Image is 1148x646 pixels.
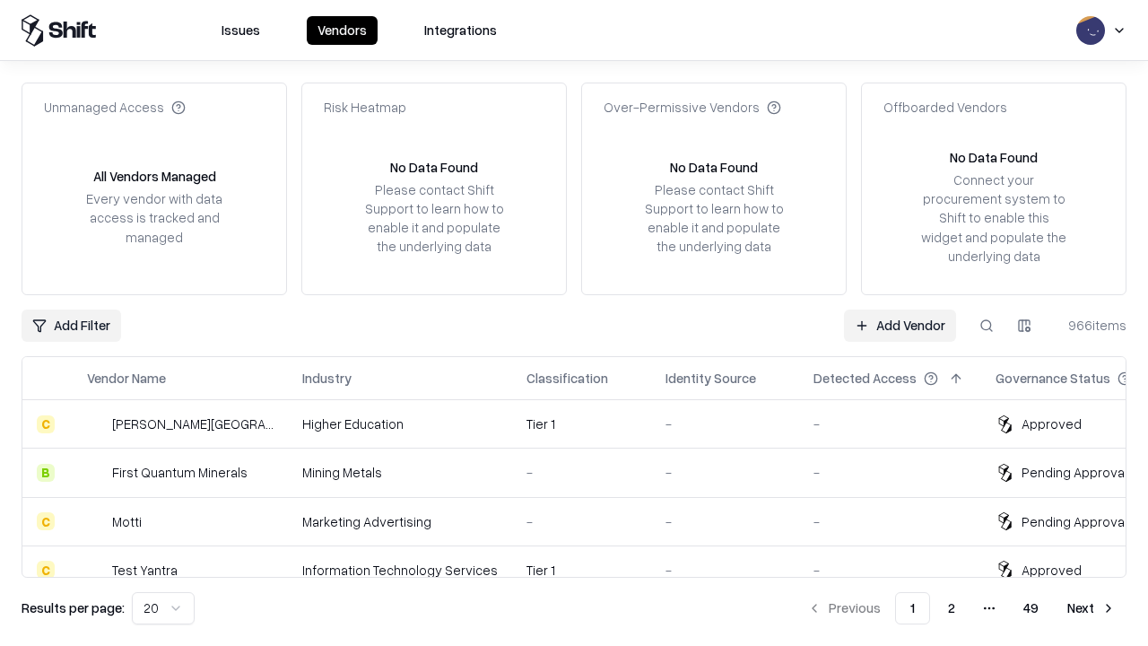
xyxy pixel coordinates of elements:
[526,561,637,580] div: Tier 1
[302,415,498,433] div: Higher Education
[22,310,121,342] button: Add Filter
[813,369,917,388] div: Detected Access
[413,16,508,45] button: Integrations
[87,415,105,433] img: Reichman University
[302,463,498,482] div: Mining Metals
[307,16,378,45] button: Vendors
[1022,463,1127,482] div: Pending Approval
[37,464,55,482] div: B
[796,592,1126,624] nav: pagination
[950,148,1038,167] div: No Data Found
[813,415,967,433] div: -
[526,369,608,388] div: Classification
[37,415,55,433] div: C
[302,561,498,580] div: Information Technology Services
[302,512,498,531] div: Marketing Advertising
[87,369,166,388] div: Vendor Name
[996,369,1110,388] div: Governance Status
[87,464,105,482] img: First Quantum Minerals
[813,561,967,580] div: -
[1022,415,1082,433] div: Approved
[883,98,1007,117] div: Offboarded Vendors
[665,512,785,531] div: -
[87,561,105,579] img: Test Yantra
[934,592,970,624] button: 2
[665,369,756,388] div: Identity Source
[112,415,274,433] div: [PERSON_NAME][GEOGRAPHIC_DATA]
[390,158,478,177] div: No Data Found
[844,310,956,342] a: Add Vendor
[1022,561,1082,580] div: Approved
[670,158,758,177] div: No Data Found
[22,598,125,617] p: Results per page:
[665,415,785,433] div: -
[1055,316,1126,335] div: 966 items
[1057,592,1126,624] button: Next
[813,512,967,531] div: -
[526,415,637,433] div: Tier 1
[211,16,271,45] button: Issues
[1009,592,1053,624] button: 49
[526,512,637,531] div: -
[302,369,352,388] div: Industry
[80,189,229,246] div: Every vendor with data access is tracked and managed
[324,98,406,117] div: Risk Heatmap
[895,592,930,624] button: 1
[526,463,637,482] div: -
[37,561,55,579] div: C
[37,512,55,530] div: C
[813,463,967,482] div: -
[44,98,186,117] div: Unmanaged Access
[93,167,216,186] div: All Vendors Managed
[665,561,785,580] div: -
[919,170,1068,266] div: Connect your procurement system to Shift to enable this widget and populate the underlying data
[112,512,142,531] div: Motti
[1022,512,1127,531] div: Pending Approval
[87,512,105,530] img: Motti
[112,463,248,482] div: First Quantum Minerals
[112,561,178,580] div: Test Yantra
[360,180,509,257] div: Please contact Shift Support to learn how to enable it and populate the underlying data
[665,463,785,482] div: -
[604,98,781,117] div: Over-Permissive Vendors
[639,180,788,257] div: Please contact Shift Support to learn how to enable it and populate the underlying data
